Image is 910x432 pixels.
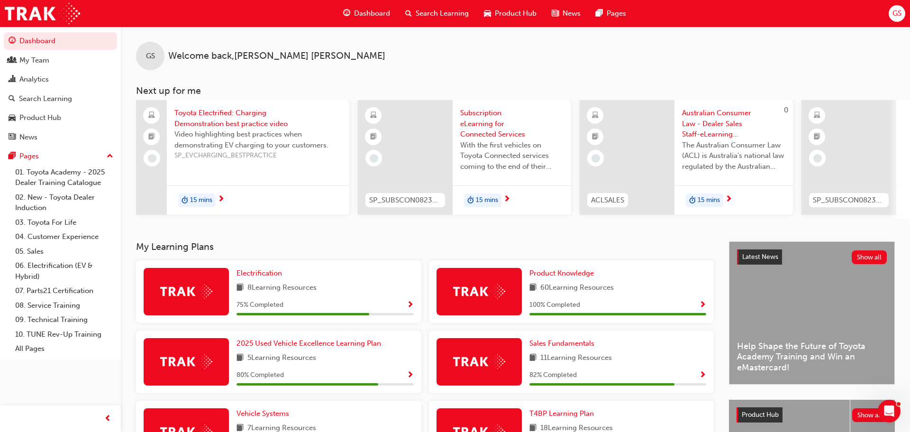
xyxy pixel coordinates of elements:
span: 82 % Completed [529,370,577,381]
div: Product Hub [19,112,61,123]
a: Search Learning [4,90,117,108]
span: booktick-icon [370,131,377,143]
span: duration-icon [689,194,696,207]
a: 09. Technical Training [11,313,117,327]
button: Pages [4,147,117,165]
span: news-icon [9,133,16,142]
span: The Australian Consumer Law (ACL) is Australia's national law regulated by the Australian Competi... [682,140,785,172]
span: Product Knowledge [529,269,594,277]
span: book-icon [237,352,244,364]
span: ACLSALES [591,195,624,206]
div: Pages [19,151,39,162]
div: Search Learning [19,93,72,104]
a: SP_SUBSCON0823_ELSubscription eLearning for Connected ServicesWith the first vehicles on Toyota C... [358,100,571,215]
span: guage-icon [343,8,350,19]
span: guage-icon [9,37,16,46]
img: Trak [453,354,505,369]
span: learningRecordVerb_NONE-icon [591,154,600,163]
a: Analytics [4,71,117,88]
a: News [4,129,117,146]
a: 07. Parts21 Certification [11,284,117,298]
span: Welcome back , [PERSON_NAME] [PERSON_NAME] [168,51,385,62]
a: search-iconSearch Learning [398,4,476,23]
a: pages-iconPages [588,4,634,23]
span: GS [892,8,901,19]
span: pages-icon [9,152,16,161]
a: news-iconNews [544,4,588,23]
span: 8 Learning Resources [247,282,317,294]
span: up-icon [107,150,113,163]
span: next-icon [725,195,732,204]
span: Video highlighting best practices when demonstrating EV charging to your customers. [174,129,342,150]
span: 15 mins [698,195,720,206]
button: Show Progress [699,299,706,311]
span: T4BP Learning Plan [529,409,594,418]
span: Search Learning [416,8,469,19]
a: 10. TUNE Rev-Up Training [11,327,117,342]
a: 0ACLSALESAustralian Consumer Law - Dealer Sales Staff-eLearning moduleThe Australian Consumer Law... [580,100,793,215]
span: Australian Consumer Law - Dealer Sales Staff-eLearning module [682,108,785,140]
a: Product HubShow all [737,407,887,423]
span: Vehicle Systems [237,409,289,418]
span: book-icon [237,282,244,294]
span: learningResourceType_ELEARNING-icon [814,110,820,122]
span: duration-icon [467,194,474,207]
a: car-iconProduct Hub [476,4,544,23]
span: Show Progress [407,301,414,310]
span: Help Shape the Future of Toyota Academy Training and Win an eMastercard! [737,341,887,373]
span: duration-icon [182,194,188,207]
button: DashboardMy TeamAnalyticsSearch LearningProduct HubNews [4,30,117,147]
span: Dashboard [354,8,390,19]
button: GS [889,5,905,22]
a: Toyota Electrified: Charging Demonstration best practice videoVideo highlighting best practices w... [136,100,349,215]
span: 5 Learning Resources [247,352,316,364]
span: Product Hub [742,411,779,419]
button: Show Progress [407,299,414,311]
span: With the first vehicles on Toyota Connected services coming to the end of their complimentary per... [460,140,564,172]
span: pages-icon [596,8,603,19]
span: SP_SUBSCON0823_EL [813,195,885,206]
a: 01. Toyota Academy - 2025 Dealer Training Catalogue [11,165,117,190]
span: learningRecordVerb_NONE-icon [148,154,156,163]
span: book-icon [529,282,537,294]
a: Product Hub [4,109,117,127]
a: 08. Service Training [11,298,117,313]
a: 2025 Used Vehicle Excellence Learning Plan [237,338,385,349]
span: Subscription eLearning for Connected Services [460,108,564,140]
span: prev-icon [104,413,111,425]
img: Trak [453,284,505,299]
span: Latest News [742,253,778,261]
span: Show Progress [407,371,414,380]
span: 15 mins [476,195,498,206]
span: chart-icon [9,75,16,84]
span: 80 % Completed [237,370,284,381]
a: 03. Toyota For Life [11,215,117,230]
span: 15 mins [190,195,212,206]
span: next-icon [503,195,510,204]
button: Show all [852,250,887,264]
div: Analytics [19,74,49,85]
a: 02. New - Toyota Dealer Induction [11,190,117,215]
span: 2025 Used Vehicle Excellence Learning Plan [237,339,381,348]
a: Sales Fundamentals [529,338,598,349]
a: Latest NewsShow all [737,249,887,265]
a: T4BP Learning Plan [529,408,598,419]
img: Trak [160,284,212,299]
span: laptop-icon [148,110,155,122]
a: Trak [5,3,80,24]
span: Toyota Electrified: Charging Demonstration best practice video [174,108,342,129]
span: next-icon [218,195,225,204]
button: Show Progress [407,369,414,381]
span: SP_EVCHARGING_BESTPRACTICE [174,150,342,161]
a: Product Knowledge [529,268,598,279]
span: car-icon [484,8,491,19]
span: booktick-icon [148,131,155,143]
a: 04. Customer Experience [11,230,117,244]
a: 05. Sales [11,244,117,259]
a: All Pages [11,341,117,356]
span: book-icon [529,352,537,364]
button: Show all [852,408,888,422]
span: booktick-icon [592,131,599,143]
a: My Team [4,52,117,69]
iframe: Intercom live chat [878,400,901,423]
